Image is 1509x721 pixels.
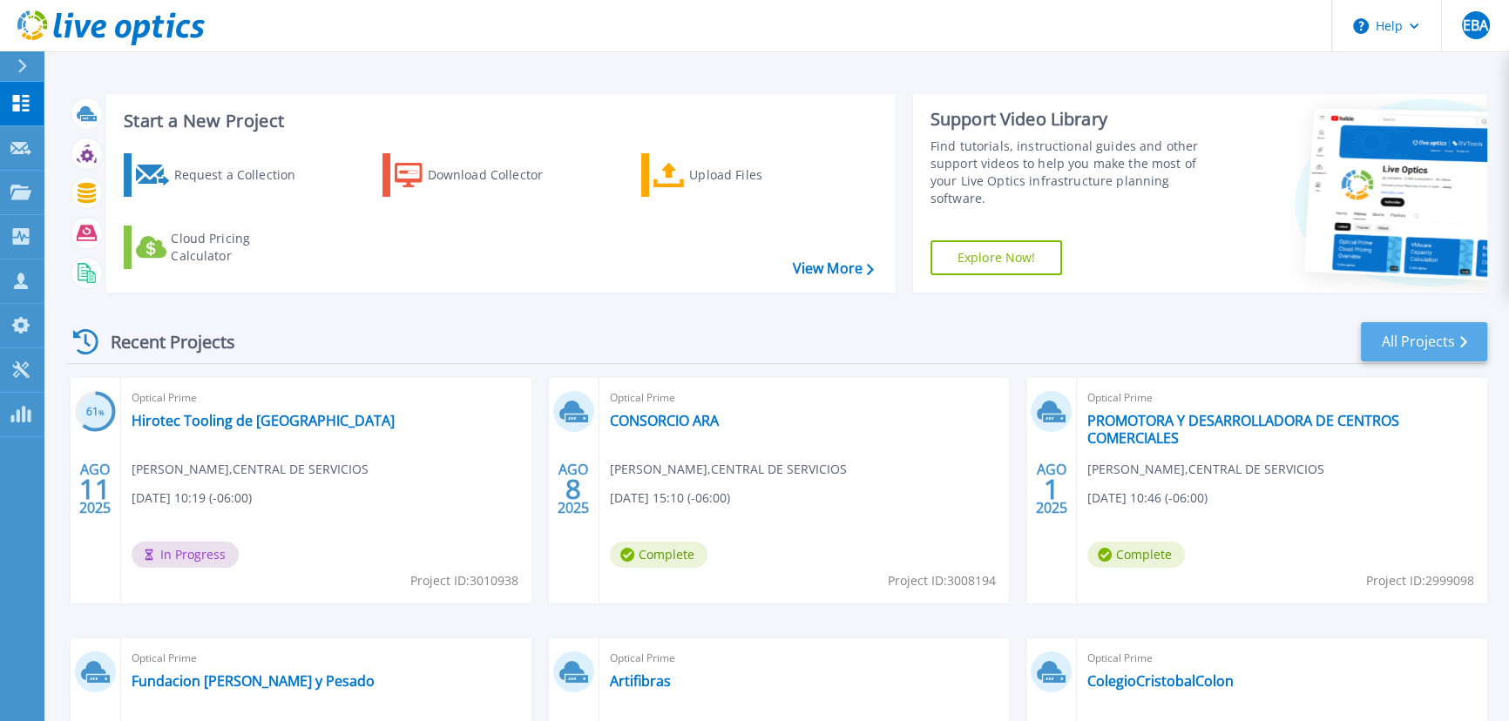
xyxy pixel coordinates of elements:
[124,226,318,269] a: Cloud Pricing Calculator
[689,158,829,192] div: Upload Files
[610,412,719,429] a: CONSORCIO ARA
[428,158,567,192] div: Download Collector
[610,672,671,690] a: Artifibras
[1087,489,1208,508] span: [DATE] 10:46 (-06:00)
[930,240,1063,275] a: Explore Now!
[610,460,847,479] span: [PERSON_NAME] , CENTRAL DE SERVICIOS
[1087,542,1185,568] span: Complete
[610,542,707,568] span: Complete
[888,571,996,590] span: Project ID: 3008194
[565,482,581,496] span: 8
[792,260,873,277] a: View More
[410,571,518,590] span: Project ID: 3010938
[67,320,259,363] div: Recent Projects
[930,138,1221,207] div: Find tutorials, instructional guides and other support videos to help you make the most of your L...
[1361,322,1487,361] a: All Projects
[132,542,239,568] span: In Progress
[1035,457,1068,521] div: AGO 2025
[79,482,111,496] span: 11
[610,489,730,508] span: [DATE] 15:10 (-06:00)
[124,153,318,197] a: Request a Collection
[124,111,873,131] h3: Start a New Project
[171,230,310,265] div: Cloud Pricing Calculator
[382,153,577,197] a: Download Collector
[1087,649,1477,668] span: Optical Prime
[1087,412,1477,447] a: PROMOTORA Y DESARROLLADORA DE CENTROS COMERCIALES
[78,457,112,521] div: AGO 2025
[132,489,252,508] span: [DATE] 10:19 (-06:00)
[132,649,521,668] span: Optical Prime
[1366,571,1474,590] span: Project ID: 2999098
[1044,482,1059,496] span: 1
[132,388,521,408] span: Optical Prime
[641,153,836,197] a: Upload Files
[132,412,395,429] a: Hirotec Tooling de [GEOGRAPHIC_DATA]
[610,649,999,668] span: Optical Prime
[173,158,313,192] div: Request a Collection
[557,457,590,521] div: AGO 2025
[75,402,116,422] h3: 61
[1087,460,1324,479] span: [PERSON_NAME] , CENTRAL DE SERVICIOS
[1087,388,1477,408] span: Optical Prime
[610,388,999,408] span: Optical Prime
[1463,18,1488,32] span: EBA
[1087,672,1234,690] a: ColegioCristobalColon
[930,108,1221,131] div: Support Video Library
[98,408,105,417] span: %
[132,672,375,690] a: Fundacion [PERSON_NAME] y Pesado
[132,460,369,479] span: [PERSON_NAME] , CENTRAL DE SERVICIOS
